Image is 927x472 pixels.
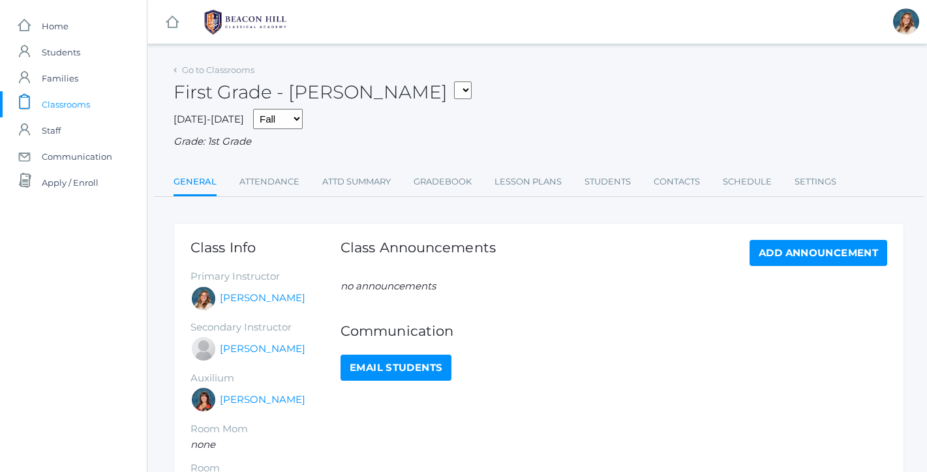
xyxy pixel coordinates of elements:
[795,169,836,195] a: Settings
[654,169,700,195] a: Contacts
[341,323,887,338] h1: Communication
[220,291,305,306] a: [PERSON_NAME]
[723,169,772,195] a: Schedule
[893,8,919,35] div: Liv Barber
[190,286,217,312] div: Liv Barber
[42,13,68,39] span: Home
[174,134,904,149] div: Grade: 1st Grade
[190,271,341,282] h5: Primary Instructor
[190,438,215,450] em: none
[239,169,299,195] a: Attendance
[42,170,99,196] span: Apply / Enroll
[42,143,112,170] span: Communication
[190,387,217,413] div: Heather Wallock
[585,169,631,195] a: Students
[190,336,217,362] div: Jaimie Watson
[174,82,472,102] h2: First Grade - [PERSON_NAME]
[42,39,80,65] span: Students
[322,169,391,195] a: Attd Summary
[42,65,78,91] span: Families
[190,424,341,435] h5: Room Mom
[196,6,294,38] img: BHCALogos-05-308ed15e86a5a0abce9b8dd61676a3503ac9727e845dece92d48e8588c001991.png
[182,65,254,75] a: Go to Classrooms
[42,91,90,117] span: Classrooms
[220,392,305,407] a: [PERSON_NAME]
[494,169,562,195] a: Lesson Plans
[190,322,341,333] h5: Secondary Instructor
[341,240,496,263] h1: Class Announcements
[190,373,341,384] h5: Auxilium
[750,240,887,266] a: Add Announcement
[220,342,305,357] a: [PERSON_NAME]
[42,117,61,143] span: Staff
[414,169,472,195] a: Gradebook
[190,240,341,255] h1: Class Info
[174,169,217,197] a: General
[341,280,436,292] em: no announcements
[341,355,451,381] a: Email Students
[174,113,244,125] span: [DATE]-[DATE]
